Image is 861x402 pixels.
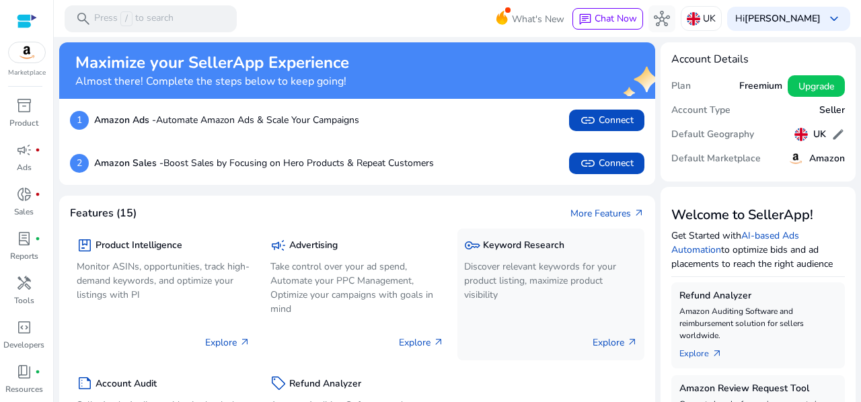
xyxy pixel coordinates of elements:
h5: Amazon Review Request Tool [679,383,837,395]
span: fiber_manual_record [35,236,40,241]
h3: Welcome to SellerApp! [671,207,845,223]
img: uk.svg [794,128,808,141]
button: Upgrade [788,75,845,97]
b: [PERSON_NAME] [745,12,821,25]
span: book_4 [16,364,32,380]
span: / [120,11,133,26]
span: Upgrade [798,79,834,93]
p: 2 [70,154,89,173]
h5: Advertising [289,240,338,251]
p: Explore [593,335,638,350]
span: link [580,155,596,171]
p: Product [9,117,38,129]
span: handyman [16,275,32,291]
span: hub [654,11,670,27]
p: Take control over your ad spend, Automate your PPC Management, Optimize your campaigns with goals... [270,259,444,316]
span: arrow_outward [627,337,638,348]
h5: Keyword Research [483,240,564,251]
span: donut_small [16,186,32,202]
h5: Account Type [671,105,731,116]
img: uk.svg [687,12,700,26]
h5: Default Marketplace [671,153,761,165]
p: Marketplace [8,68,46,78]
span: inventory_2 [16,97,32,114]
h5: Default Geography [671,129,754,140]
p: Explore [205,335,250,350]
span: summarize [77,375,93,391]
h2: Maximize your SellerApp Experience [75,53,349,73]
button: linkConnect [569,110,644,131]
span: Connect [580,112,634,128]
h5: UK [813,129,826,140]
p: Get Started with to optimize bids and ad placements to reach the right audience [671,229,845,271]
span: campaign [270,237,287,253]
span: fiber_manual_record [35,369,40,374]
p: Hi [735,14,821,24]
h4: Almost there! Complete the steps below to keep going! [75,75,349,88]
span: campaign [16,142,32,158]
p: Ads [17,161,32,173]
span: lab_profile [16,231,32,247]
span: sell [270,375,287,391]
p: Sales [14,206,34,218]
img: amazon.svg [9,42,45,63]
h5: Refund Analyzer [679,290,837,302]
span: arrow_outward [433,337,444,348]
p: UK [703,7,716,30]
span: package [77,237,93,253]
p: 1 [70,111,89,130]
span: arrow_outward [712,348,722,359]
p: Reports [10,250,38,262]
b: Amazon Sales - [94,157,163,169]
h4: Features (15) [70,207,137,220]
p: Amazon Auditing Software and reimbursement solution for sellers worldwide. [679,305,837,341]
p: Resources [5,383,43,395]
a: More Featuresarrow_outward [570,206,644,220]
a: AI-based Ads Automation [671,229,799,256]
button: chatChat Now [572,8,643,30]
span: Connect [580,155,634,171]
span: code_blocks [16,319,32,335]
span: chat [578,13,592,26]
span: link [580,112,596,128]
p: Explore [399,335,444,350]
span: arrow_outward [239,337,250,348]
h4: Account Details [671,53,845,66]
b: Amazon Ads - [94,114,156,126]
p: Boost Sales by Focusing on Hero Products & Repeat Customers [94,156,434,170]
p: Tools [14,294,34,307]
p: Press to search [94,11,174,26]
span: fiber_manual_record [35,192,40,197]
span: fiber_manual_record [35,147,40,153]
h5: Amazon [809,153,845,165]
button: hub [648,5,675,32]
span: What's New [512,7,564,31]
h5: Account Audit [96,378,157,390]
p: Monitor ASINs, opportunities, track high-demand keywords, and optimize your listings with PI [77,259,250,302]
h5: Refund Analyzer [289,378,361,390]
h5: Plan [671,81,691,92]
p: Developers [3,339,44,351]
a: Explorearrow_outward [679,341,733,360]
span: keyboard_arrow_down [826,11,842,27]
span: edit [831,128,845,141]
button: linkConnect [569,153,644,174]
span: key [464,237,480,253]
span: arrow_outward [634,208,644,218]
h5: Product Intelligence [96,240,182,251]
h5: Freemium [739,81,782,92]
span: search [75,11,91,27]
h5: Seller [819,105,845,116]
img: amazon.svg [788,151,804,167]
span: Chat Now [595,12,637,25]
p: Discover relevant keywords for your product listing, maximize product visibility [464,259,638,302]
p: Automate Amazon Ads & Scale Your Campaigns [94,113,359,127]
